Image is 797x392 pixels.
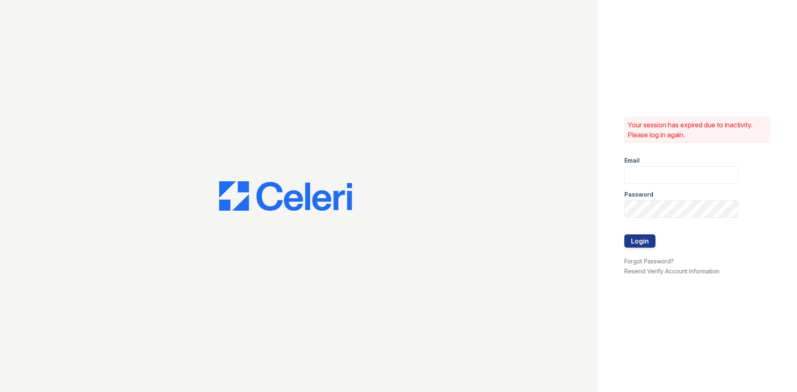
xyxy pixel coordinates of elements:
[624,234,655,248] button: Login
[624,190,653,199] label: Password
[628,120,767,140] p: Your session has expired due to inactivity. Please log in again.
[624,258,674,265] a: Forgot Password?
[624,268,719,275] a: Resend Verify Account Information
[624,156,640,165] label: Email
[219,181,352,211] img: CE_Logo_Blue-a8612792a0a2168367f1c8372b55b34899dd931a85d93a1a3d3e32e68fde9ad4.png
